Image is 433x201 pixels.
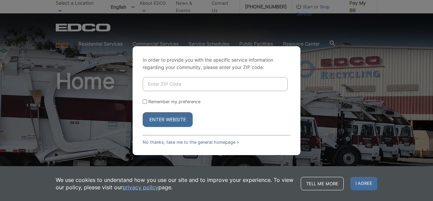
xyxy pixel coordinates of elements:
[301,177,344,190] a: Tell me more
[123,184,158,191] a: privacy policy
[143,112,193,127] button: Enter Website
[143,56,290,71] p: In order to provide you with the specific service information regarding your community, please en...
[148,99,200,104] label: Remember my preference
[350,177,377,190] span: I agree
[56,176,294,191] p: We use cookies to understand how you use our site and to improve your experience. To view our pol...
[143,77,288,91] input: Enter ZIP Code
[143,140,239,145] a: No thanks, take me to the general homepage >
